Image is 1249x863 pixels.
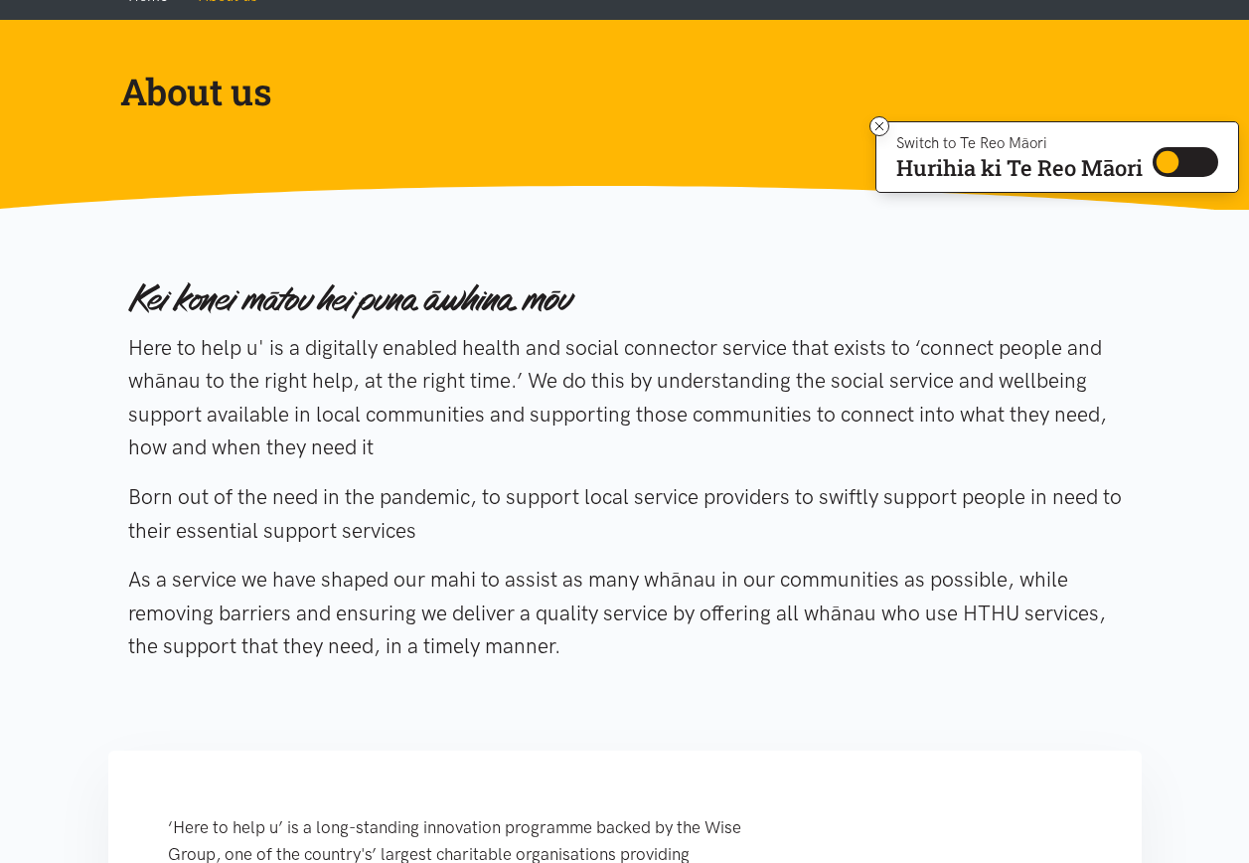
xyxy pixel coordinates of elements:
[128,331,1122,464] p: Here to help u' is a digitally enabled health and social connector service that exists to ‘connec...
[128,563,1122,663] p: As a service we have shaped our mahi to assist as many whānau in our communities as possible, whi...
[896,137,1143,149] p: Switch to Te Reo Māori
[896,159,1143,177] p: Hurihia ki Te Reo Māori
[128,480,1122,547] p: Born out of the need in the pandemic, to support local service providers to swiftly support peopl...
[120,68,1098,115] h1: About us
